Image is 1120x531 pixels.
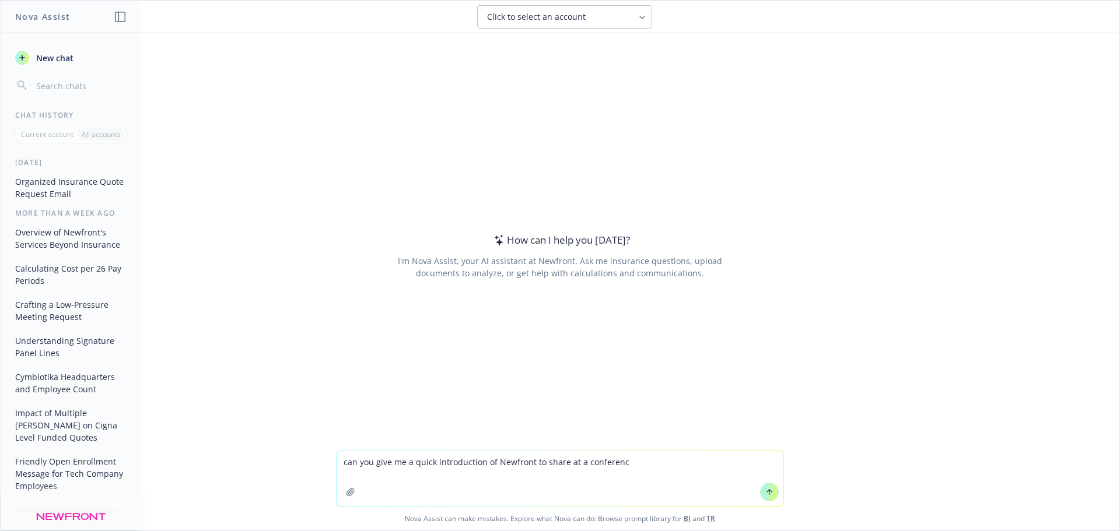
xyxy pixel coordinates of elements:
button: Friendly Open Enrollment Message for Tech Company Employees [10,452,131,495]
div: I'm Nova Assist, your AI assistant at Newfront. Ask me insurance questions, upload documents to a... [395,255,724,279]
a: TR [706,514,715,523]
button: Calculating Cost per 26 Pay Periods [10,259,131,290]
div: Chat History [1,110,141,120]
div: [DATE] [1,157,141,167]
button: Crafting a Low-Pressure Meeting Request [10,295,131,326]
span: Nova Assist can make mistakes. Explore what Nova can do: Browse prompt library for and [5,507,1115,530]
button: Overview of Newfront's Services Beyond Insurance [10,223,131,254]
textarea: can you give me a quick introduction of Newfront to share at a conferenc [337,451,783,506]
div: More than a week ago [1,208,141,218]
button: New chat [10,47,131,68]
button: Organized Insurance Quote Request Email [10,172,131,203]
span: New chat [34,52,73,64]
span: Click to select an account [487,11,586,23]
button: Cymbiotika Headquarters and Employee Count [10,367,131,399]
p: Current account [21,129,73,139]
button: Click to select an account [477,5,652,29]
button: Understanding Signature Panel Lines [10,331,131,363]
div: How can I help you [DATE]? [491,233,630,248]
a: BI [684,514,691,523]
input: Search chats [34,78,127,94]
h1: Nova Assist [15,10,70,23]
button: Impact of Multiple [PERSON_NAME] on Cigna Level Funded Quotes [10,403,131,447]
p: All accounts [82,129,121,139]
